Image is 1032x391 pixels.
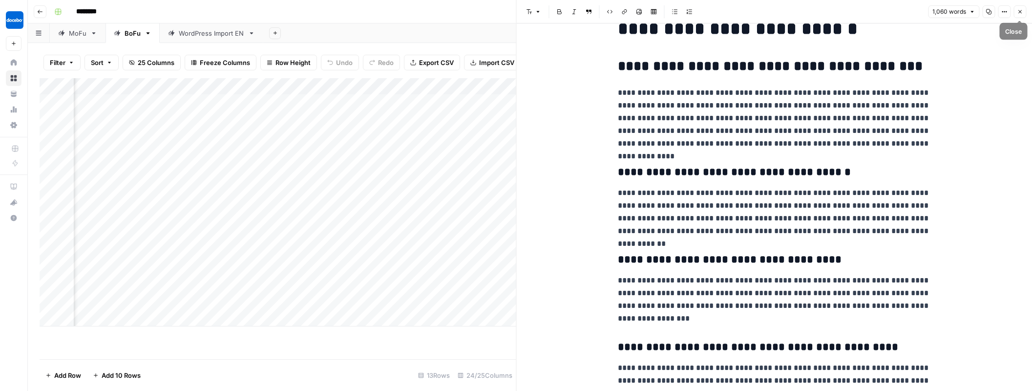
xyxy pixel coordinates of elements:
a: Usage [6,102,21,117]
button: Workspace: Docebo [6,8,21,32]
a: Your Data [6,86,21,102]
button: Import CSV [464,55,521,70]
div: What's new? [6,195,21,210]
button: Add Row [40,368,87,383]
button: Help + Support [6,210,21,226]
img: Docebo Logo [6,11,23,29]
button: Row Height [260,55,317,70]
a: Home [6,55,21,70]
span: Add 10 Rows [102,370,141,380]
button: Sort [84,55,119,70]
div: WordPress Import EN [179,28,244,38]
span: Freeze Columns [200,58,250,67]
button: Redo [363,55,400,70]
a: WordPress Import EN [160,23,263,43]
span: Add Row [54,370,81,380]
button: 1,060 words [928,5,979,18]
div: 24/25 Columns [454,368,516,383]
a: Browse [6,70,21,86]
button: What's new? [6,195,21,210]
a: AirOps Academy [6,179,21,195]
span: Row Height [275,58,311,67]
button: Add 10 Rows [87,368,147,383]
span: Filter [50,58,65,67]
span: Undo [336,58,353,67]
span: 1,060 words [932,7,966,16]
span: Sort [91,58,104,67]
span: Export CSV [419,58,454,67]
a: BoFu [105,23,160,43]
span: Import CSV [479,58,514,67]
span: Redo [378,58,394,67]
button: Export CSV [404,55,460,70]
button: Freeze Columns [185,55,256,70]
button: Filter [43,55,81,70]
a: MoFu [50,23,105,43]
button: Undo [321,55,359,70]
div: MoFu [69,28,86,38]
button: 25 Columns [123,55,181,70]
a: Settings [6,117,21,133]
div: 13 Rows [414,368,454,383]
span: 25 Columns [138,58,174,67]
div: BoFu [125,28,141,38]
